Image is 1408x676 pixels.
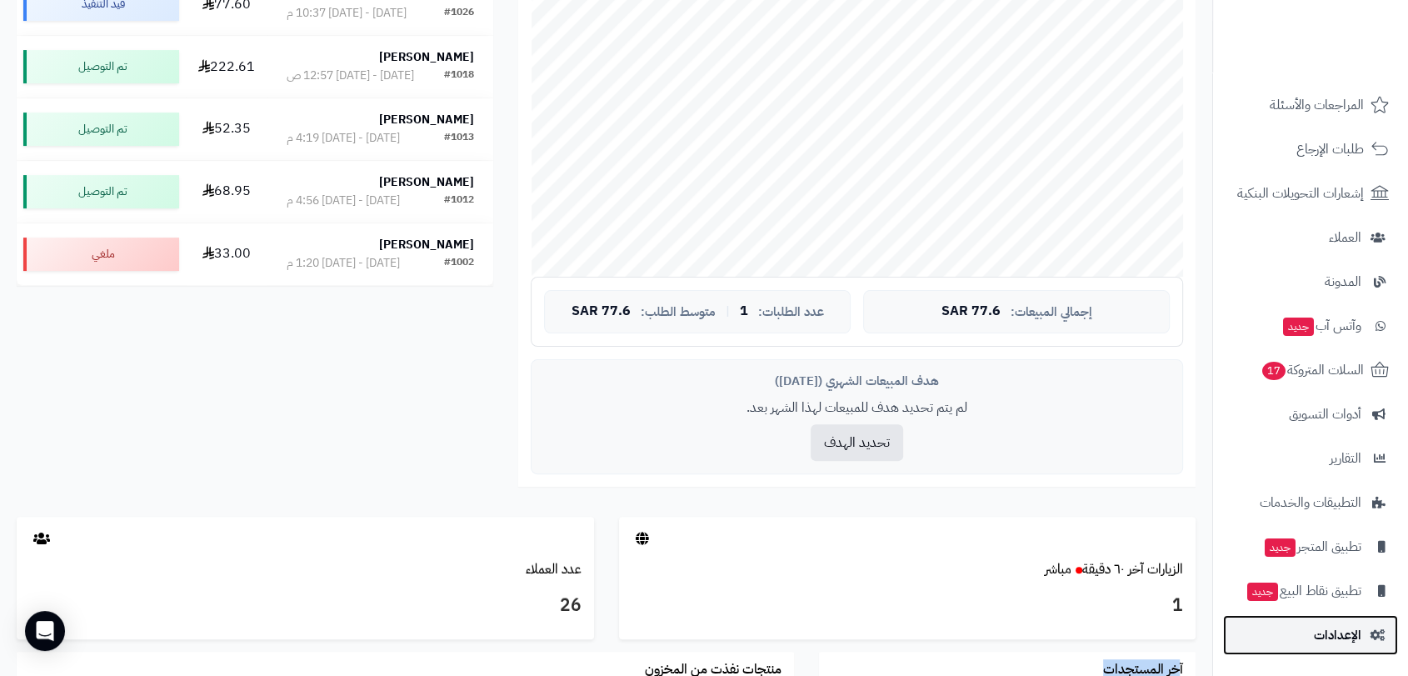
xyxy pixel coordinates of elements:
[726,305,730,318] span: |
[1223,173,1398,213] a: إشعارات التحويلات البنكية
[186,161,267,223] td: 68.95
[287,193,400,209] div: [DATE] - [DATE] 4:56 م
[444,5,474,22] div: #1026
[444,68,474,84] div: #1018
[1011,305,1092,319] span: إجمالي المبيعات:
[811,424,903,461] button: تحديد الهدف
[23,113,179,146] div: تم التوصيل
[1223,438,1398,478] a: التقارير
[1281,314,1361,338] span: وآتس آب
[379,236,474,253] strong: [PERSON_NAME]
[1296,138,1364,161] span: طلبات الإرجاع
[1223,306,1398,346] a: وآتس آبجديد
[1283,318,1314,336] span: جديد
[25,611,65,651] div: Open Intercom Messenger
[1270,93,1364,117] span: المراجعات والأسئلة
[1223,483,1398,523] a: التطبيقات والخدمات
[1314,623,1361,647] span: الإعدادات
[1223,527,1398,567] a: تطبيق المتجرجديد
[1295,13,1392,48] img: logo-2.png
[287,255,400,272] div: [DATE] - [DATE] 1:20 م
[1045,559,1183,579] a: الزيارات آخر ٦٠ دقيقةمباشر
[641,305,716,319] span: متوسط الطلب:
[287,5,407,22] div: [DATE] - [DATE] 10:37 م
[379,48,474,66] strong: [PERSON_NAME]
[544,373,1170,390] div: هدف المبيعات الشهري ([DATE])
[444,130,474,147] div: #1013
[1262,362,1286,380] span: 17
[1330,447,1361,470] span: التقارير
[1261,358,1364,382] span: السلات المتروكة
[1223,85,1398,125] a: المراجعات والأسئلة
[379,173,474,191] strong: [PERSON_NAME]
[1329,226,1361,249] span: العملاء
[1260,491,1361,514] span: التطبيقات والخدمات
[1237,182,1364,205] span: إشعارات التحويلات البنكية
[526,559,582,579] a: عدد العملاء
[186,36,267,98] td: 222.61
[1223,218,1398,258] a: العملاء
[572,304,631,319] span: 77.6 SAR
[287,130,400,147] div: [DATE] - [DATE] 4:19 م
[1325,270,1361,293] span: المدونة
[23,238,179,271] div: ملغي
[379,111,474,128] strong: [PERSON_NAME]
[740,304,748,319] span: 1
[1223,615,1398,655] a: الإعدادات
[1289,403,1361,426] span: أدوات التسويق
[544,398,1170,418] p: لم يتم تحديد هدف للمبيعات لهذا الشهر بعد.
[1265,538,1296,557] span: جديد
[444,193,474,209] div: #1012
[1223,394,1398,434] a: أدوات التسويق
[1247,583,1278,601] span: جديد
[941,304,1001,319] span: 77.6 SAR
[23,175,179,208] div: تم التوصيل
[23,50,179,83] div: تم التوصيل
[1045,559,1071,579] small: مباشر
[186,98,267,160] td: 52.35
[1223,350,1398,390] a: السلات المتروكة17
[632,592,1184,620] h3: 1
[1223,129,1398,169] a: طلبات الإرجاع
[186,223,267,285] td: 33.00
[1223,262,1398,302] a: المدونة
[1223,571,1398,611] a: تطبيق نقاط البيعجديد
[1246,579,1361,603] span: تطبيق نقاط البيع
[287,68,414,84] div: [DATE] - [DATE] 12:57 ص
[1263,535,1361,558] span: تطبيق المتجر
[758,305,824,319] span: عدد الطلبات:
[29,592,582,620] h3: 26
[444,255,474,272] div: #1002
